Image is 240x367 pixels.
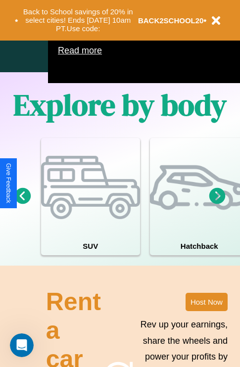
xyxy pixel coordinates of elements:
div: Give Feedback [5,163,12,203]
button: Host Now [186,293,228,311]
b: BACK2SCHOOL20 [138,16,204,25]
h4: SUV [41,237,140,255]
button: Back to School savings of 20% in select cities! Ends [DATE] 10am PT.Use code: [18,5,138,36]
h1: Explore by body [13,85,227,125]
iframe: Intercom live chat [10,333,34,357]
